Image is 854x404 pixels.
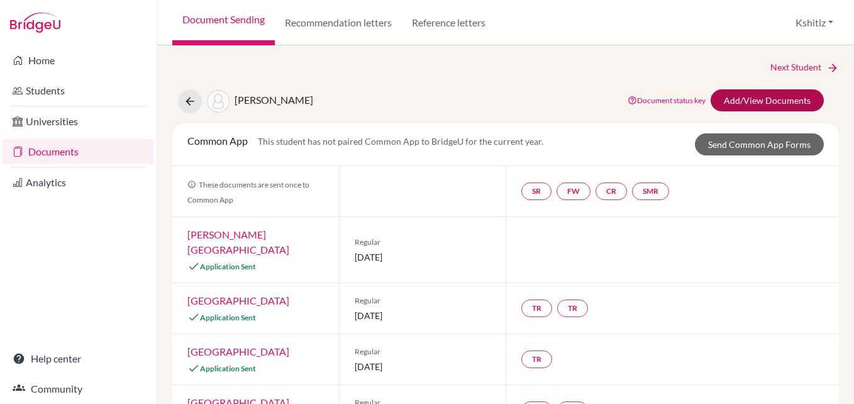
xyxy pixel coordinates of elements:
[770,60,839,74] a: Next Student
[711,89,824,111] a: Add/View Documents
[355,309,491,322] span: [DATE]
[355,346,491,357] span: Regular
[355,360,491,373] span: [DATE]
[557,300,588,317] a: TR
[258,136,543,147] span: This student has not paired Common App to BridgeU for the current year.
[3,170,154,195] a: Analytics
[187,295,289,306] a: [GEOGRAPHIC_DATA]
[3,139,154,164] a: Documents
[10,13,60,33] img: Bridge-U
[521,351,552,368] a: TR
[187,180,309,205] span: These documents are sent once to Common App
[187,135,248,147] span: Common App
[695,133,824,155] a: Send Common App Forms
[521,182,552,200] a: SR
[200,313,256,322] span: Application Sent
[790,11,839,35] button: Kshitiz
[3,346,154,371] a: Help center
[355,237,491,248] span: Regular
[596,182,627,200] a: CR
[200,262,256,271] span: Application Sent
[3,78,154,103] a: Students
[521,300,552,317] a: TR
[355,295,491,306] span: Regular
[355,250,491,264] span: [DATE]
[200,364,256,373] span: Application Sent
[3,376,154,401] a: Community
[632,182,669,200] a: SMR
[557,182,591,200] a: FW
[628,96,706,105] a: Document status key
[187,228,289,255] a: [PERSON_NAME][GEOGRAPHIC_DATA]
[187,345,289,357] a: [GEOGRAPHIC_DATA]
[235,94,313,106] span: [PERSON_NAME]
[3,48,154,73] a: Home
[3,109,154,134] a: Universities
